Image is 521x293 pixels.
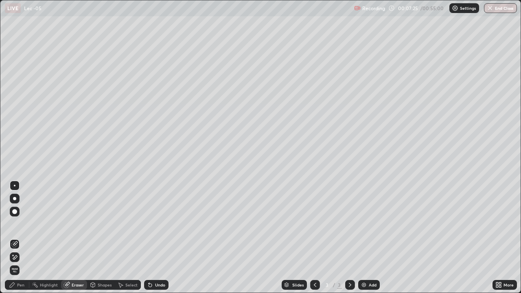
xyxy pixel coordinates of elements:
div: Shapes [98,283,112,287]
img: recording.375f2c34.svg [354,5,361,11]
img: class-settings-icons [452,5,458,11]
div: / [333,282,335,287]
div: Eraser [72,283,84,287]
div: 3 [337,281,342,289]
div: Add [369,283,377,287]
p: Recording [362,5,385,11]
div: Pen [17,283,24,287]
p: Settings [460,6,476,10]
div: More [503,283,514,287]
div: Select [125,283,138,287]
img: add-slide-button [361,282,367,288]
div: Undo [155,283,165,287]
p: Lec -05 [24,5,42,11]
span: Erase all [10,268,19,273]
div: Highlight [40,283,58,287]
div: Slides [292,283,304,287]
img: end-class-cross [487,5,493,11]
div: 3 [323,282,331,287]
button: End Class [484,3,517,13]
p: LIVE [7,5,18,11]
